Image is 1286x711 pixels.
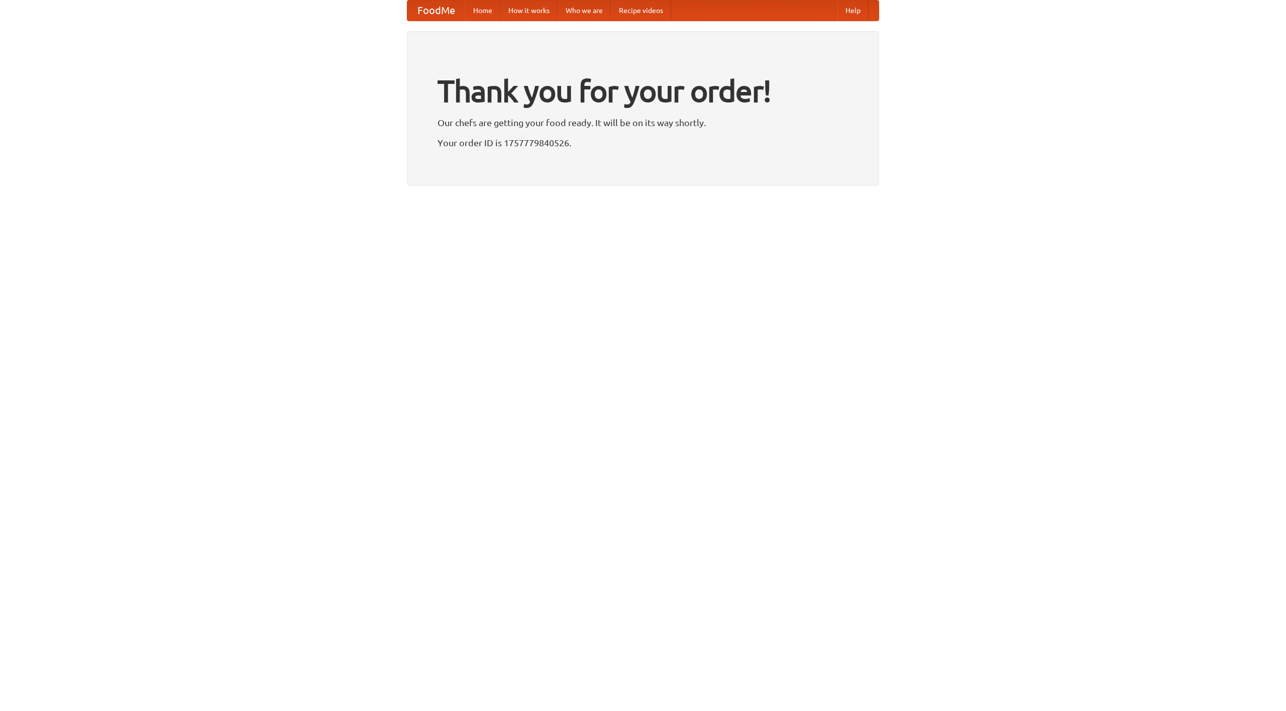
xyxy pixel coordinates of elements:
p: Our chefs are getting your food ready. It will be on its way shortly. [438,115,848,130]
a: Who we are [558,1,611,21]
a: FoodMe [407,1,465,21]
a: Recipe videos [611,1,671,21]
a: Home [465,1,500,21]
p: Your order ID is 1757779840526. [438,135,848,150]
h1: Thank you for your order! [438,67,848,115]
a: Help [837,1,869,21]
a: How it works [500,1,558,21]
